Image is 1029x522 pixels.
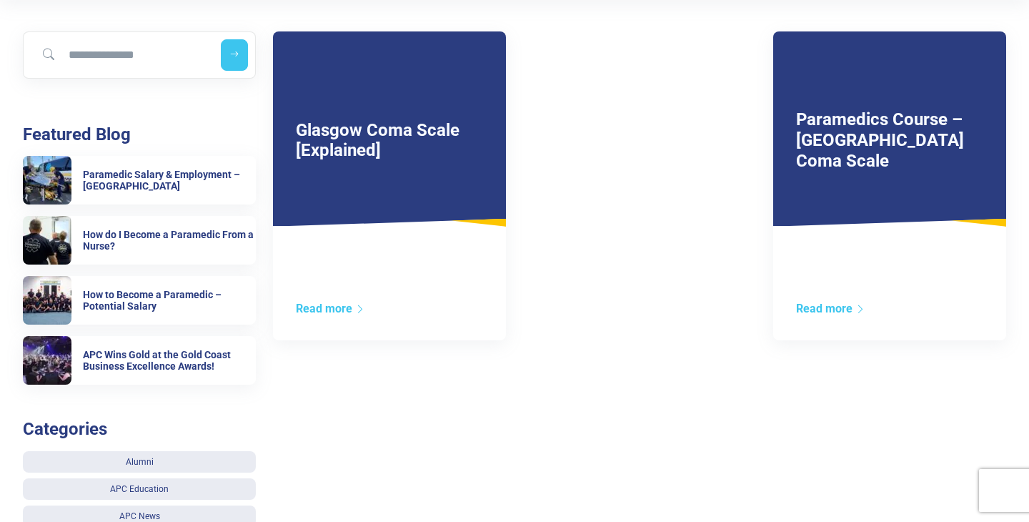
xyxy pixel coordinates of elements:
h6: APC Wins Gold at the Gold Coast Business Excellence Awards! [83,349,256,373]
a: How do I Become a Paramedic From a Nurse? How do I Become a Paramedic From a Nurse? [23,216,256,265]
img: Paramedic Salary & Employment – Queensland [23,156,71,205]
h6: How to Become a Paramedic – Potential Salary [83,289,256,313]
h3: Categories [23,419,256,440]
a: How to Become a Paramedic – Potential Salary How to Become a Paramedic – Potential Salary [23,276,256,325]
a: Read more [796,302,865,315]
a: APC Education [23,478,256,500]
img: How do I Become a Paramedic From a Nurse? [23,216,71,265]
img: APC Wins Gold at the Gold Coast Business Excellence Awards! [23,336,71,385]
a: Paramedics Course – [GEOGRAPHIC_DATA] Coma Scale [796,109,964,171]
h3: Featured Blog [23,124,256,145]
a: APC Wins Gold at the Gold Coast Business Excellence Awards! APC Wins Gold at the Gold Coast Busin... [23,336,256,385]
img: How to Become a Paramedic – Potential Salary [23,276,71,325]
a: Paramedic Salary & Employment – Queensland Paramedic Salary & Employment – [GEOGRAPHIC_DATA] [23,156,256,205]
h6: Paramedic Salary & Employment – [GEOGRAPHIC_DATA] [83,169,256,193]
a: Alumni [23,451,256,473]
a: Glasgow Coma Scale [Explained] [296,120,459,161]
input: Search for blog [30,39,209,71]
h6: How do I Become a Paramedic From a Nurse? [83,229,256,253]
a: Read more [296,302,365,315]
